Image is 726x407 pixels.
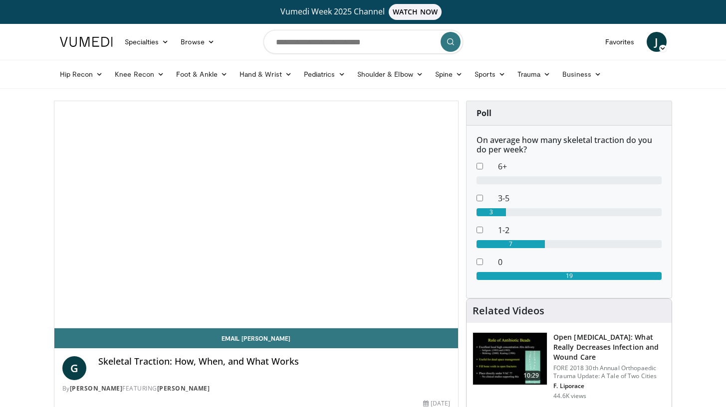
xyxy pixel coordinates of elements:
[98,356,451,367] h4: Skeletal Traction: How, When, and What Works
[490,192,669,204] dd: 3-5
[490,256,669,268] dd: 0
[54,64,109,84] a: Hip Recon
[473,332,666,400] a: 10:29 Open [MEDICAL_DATA]: What Really Decreases Infection and Wound Care FORE 2018 30th Annual O...
[429,64,469,84] a: Spine
[389,4,442,20] span: WATCH NOW
[473,305,544,317] h4: Related Videos
[175,32,221,52] a: Browse
[70,384,123,393] a: [PERSON_NAME]
[109,64,170,84] a: Knee Recon
[119,32,175,52] a: Specialties
[54,101,459,328] video-js: Video Player
[553,332,666,362] h3: Open [MEDICAL_DATA]: What Really Decreases Infection and Wound Care
[351,64,429,84] a: Shoulder & Elbow
[477,240,545,248] div: 7
[54,328,459,348] a: Email [PERSON_NAME]
[477,208,506,216] div: 3
[477,108,491,119] strong: Poll
[298,64,351,84] a: Pediatrics
[263,30,463,54] input: Search topics, interventions
[234,64,298,84] a: Hand & Wrist
[553,382,666,390] p: F. Liporace
[469,64,511,84] a: Sports
[62,356,86,380] a: G
[477,272,662,280] div: 19
[490,160,669,172] dd: 6+
[519,371,543,381] span: 10:29
[473,333,547,385] img: ded7be61-cdd8-40fc-98a3-de551fea390e.150x105_q85_crop-smart_upscale.jpg
[553,392,586,400] p: 44.6K views
[62,384,451,393] div: By FEATURING
[511,64,557,84] a: Trauma
[556,64,607,84] a: Business
[490,224,669,236] dd: 1-2
[647,32,667,52] a: J
[61,4,665,20] a: Vumedi Week 2025 ChannelWATCH NOW
[170,64,234,84] a: Foot & Ankle
[553,364,666,380] p: FORE 2018 30th Annual Orthopaedic Trauma Update: A Tale of Two Cities
[157,384,210,393] a: [PERSON_NAME]
[60,37,113,47] img: VuMedi Logo
[599,32,641,52] a: Favorites
[477,136,662,154] h6: On average how many skeletal traction do you do per week?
